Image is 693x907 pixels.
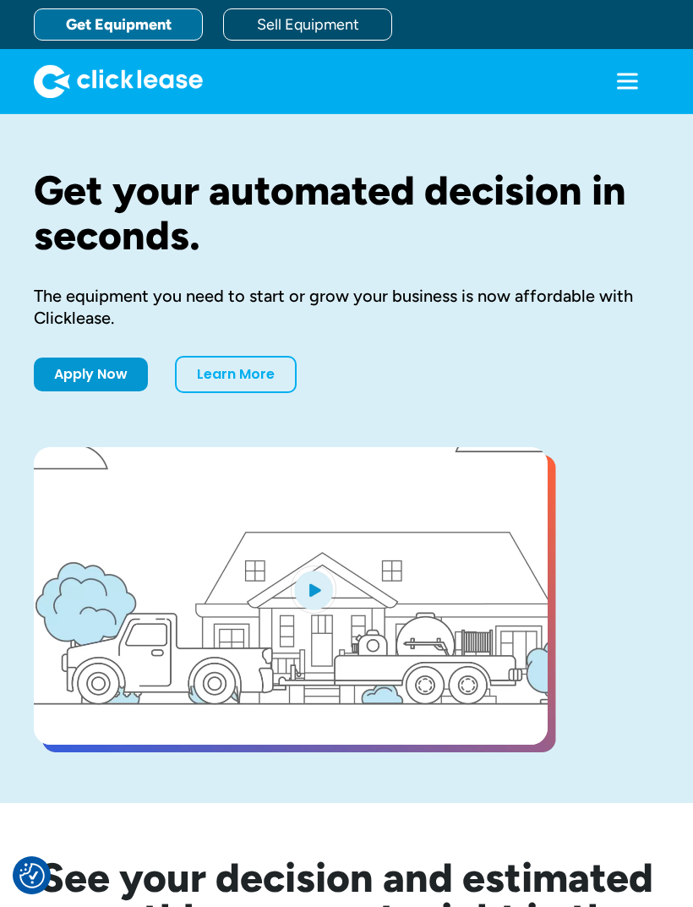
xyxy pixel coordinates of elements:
[19,863,45,888] img: Revisit consent button
[34,64,203,98] a: home
[34,168,659,258] h1: Get your automated decision in seconds.
[34,358,148,391] a: Apply Now
[34,285,659,329] div: The equipment you need to start or grow your business is now affordable with Clicklease.
[291,566,336,613] img: Blue play button logo on a light blue circular background
[34,8,203,41] a: Get Equipment
[19,863,45,888] button: Consent Preferences
[34,447,548,745] a: open lightbox
[175,356,297,393] a: Learn More
[595,49,659,113] div: menu
[34,64,203,98] img: Clicklease logo
[223,8,392,41] a: Sell Equipment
